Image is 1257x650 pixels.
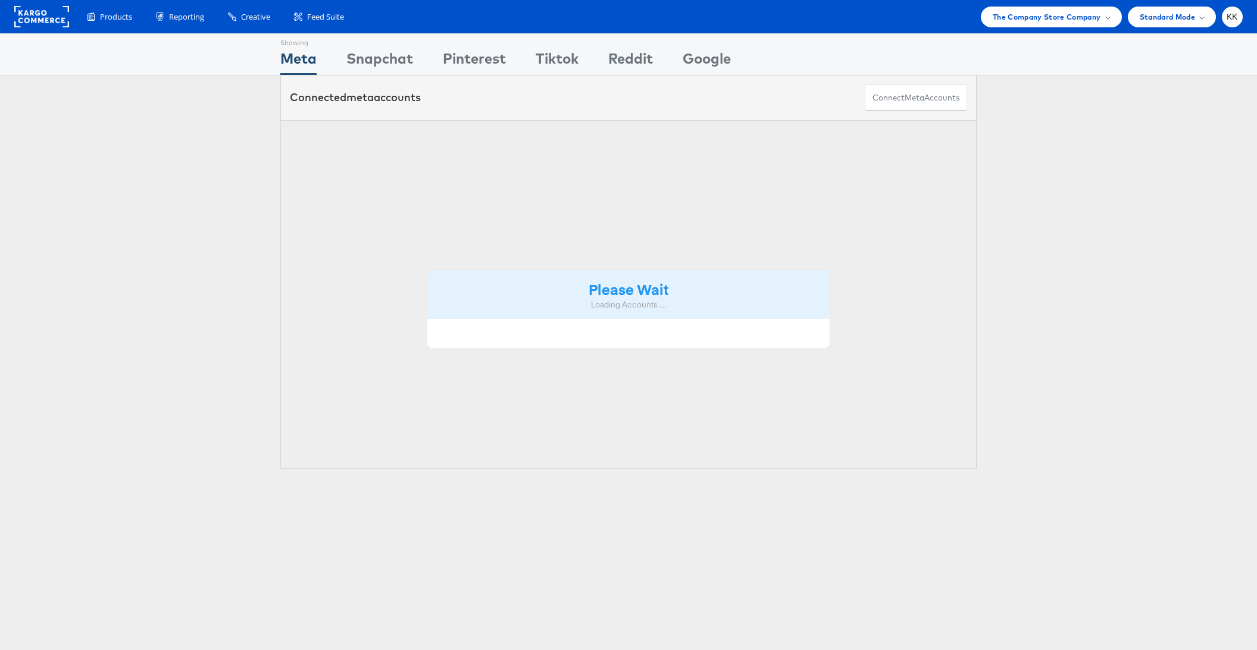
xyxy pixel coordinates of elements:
div: Snapchat [346,48,413,75]
span: Reporting [169,11,204,23]
div: Meta [280,48,317,75]
div: Google [683,48,731,75]
button: ConnectmetaAccounts [865,84,967,111]
span: meta [905,92,924,103]
span: Creative [241,11,270,23]
span: meta [346,90,374,104]
span: Standard Mode [1140,11,1195,23]
span: Products [100,11,132,23]
div: Connected accounts [290,90,421,105]
div: Reddit [608,48,653,75]
div: Loading Accounts .... [436,299,821,310]
span: The Company Store Company [993,11,1101,23]
span: KK [1227,13,1238,21]
div: Pinterest [443,48,506,75]
span: Feed Suite [307,11,344,23]
div: Tiktok [536,48,579,75]
div: Showing [280,34,317,48]
strong: Please Wait [589,279,668,299]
